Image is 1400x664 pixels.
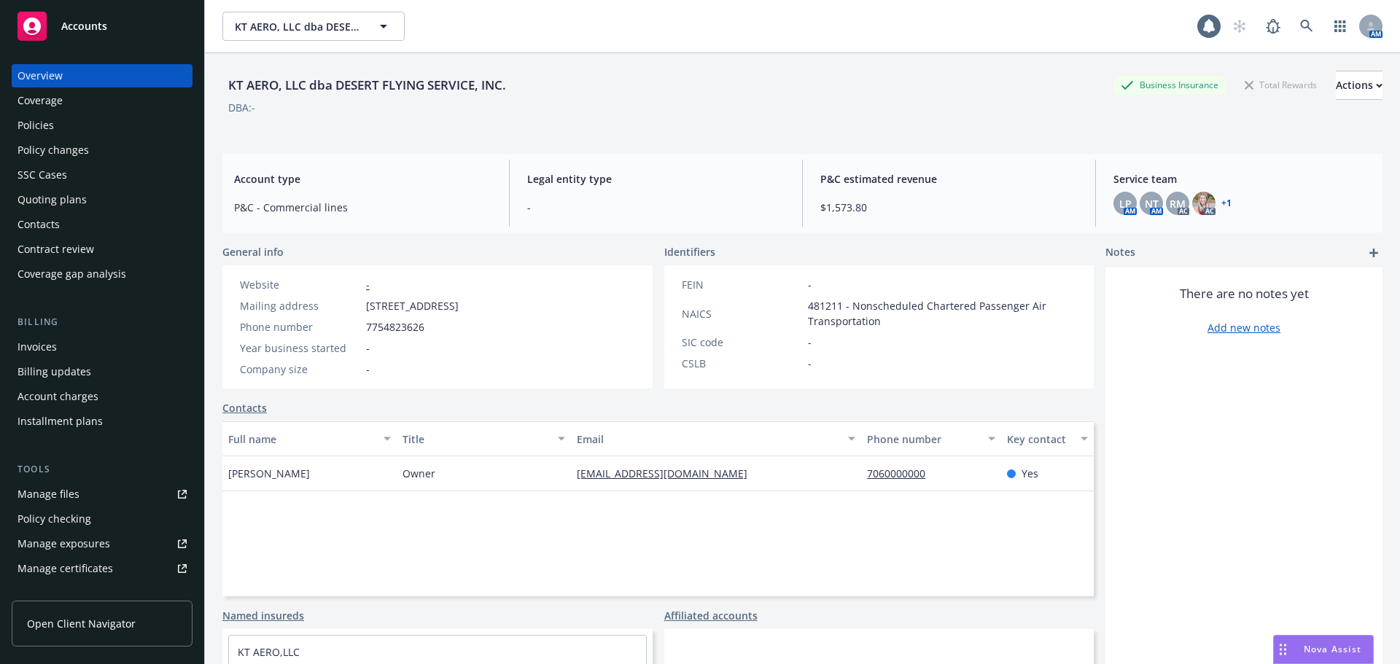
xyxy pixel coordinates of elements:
div: Policy changes [17,138,89,162]
div: Business Insurance [1113,76,1226,94]
div: Installment plans [17,410,103,433]
button: Actions [1336,71,1382,100]
span: $1,573.80 [820,200,1078,215]
div: Quoting plans [17,188,87,211]
div: Phone number [240,319,360,335]
span: RM [1170,196,1186,211]
a: Invoices [12,335,192,359]
span: Accounts [61,20,107,32]
a: Policy checking [12,507,192,531]
div: NAICS [682,306,802,321]
a: Installment plans [12,410,192,433]
div: Billing updates [17,360,91,383]
span: - [808,277,812,292]
span: There are no notes yet [1180,285,1309,302]
a: Add new notes [1207,320,1280,335]
a: 7060000000 [867,466,937,480]
a: Manage files [12,483,192,506]
a: Billing updates [12,360,192,383]
div: Drag to move [1274,636,1292,663]
span: - [527,200,785,215]
div: Key contact [1007,431,1072,447]
span: P&C - Commercial lines [234,200,491,215]
div: Policies [17,114,54,137]
span: General info [222,244,284,259]
div: Email [577,431,839,447]
span: Nova Assist [1304,643,1361,655]
a: Policies [12,114,192,137]
span: - [366,340,370,356]
div: Manage certificates [17,557,113,580]
span: 481211 - Nonscheduled Chartered Passenger Air Transportation [808,298,1077,329]
span: Owner [402,466,435,481]
div: Total Rewards [1237,76,1324,94]
span: KT AERO, LLC dba DESERT FLYING SERVICE, INC. [235,19,361,34]
div: FEIN [682,277,802,292]
span: P&C estimated revenue [820,171,1078,187]
a: Account charges [12,385,192,408]
div: Title [402,431,549,447]
a: Quoting plans [12,188,192,211]
a: - [366,278,370,292]
button: Nova Assist [1273,635,1374,664]
span: Yes [1022,466,1038,481]
div: CSLB [682,356,802,371]
div: SSC Cases [17,163,67,187]
span: 7754823626 [366,319,424,335]
div: Tools [12,462,192,477]
div: Policy checking [17,507,91,531]
a: Manage certificates [12,557,192,580]
a: Contacts [222,400,267,415]
a: Coverage [12,89,192,112]
div: SIC code [682,335,802,350]
span: - [808,356,812,371]
span: - [366,362,370,377]
button: Phone number [861,421,1000,456]
span: LP [1119,196,1132,211]
span: Identifiers [664,244,715,259]
button: Key contact [1001,421,1094,456]
button: Email [571,421,861,456]
a: Switch app [1326,12,1355,41]
button: Full name [222,421,397,456]
div: Billing [12,315,192,329]
span: Service team [1113,171,1371,187]
span: NT [1145,196,1159,211]
span: Manage exposures [12,532,192,555]
div: Invoices [17,335,57,359]
div: Full name [228,431,375,447]
div: Account charges [17,385,98,408]
div: Year business started [240,340,360,356]
div: Actions [1336,71,1382,99]
a: [EMAIL_ADDRESS][DOMAIN_NAME] [577,466,759,480]
a: Manage claims [12,582,192,605]
div: Company size [240,362,360,377]
a: Affiliated accounts [664,608,758,623]
div: Mailing address [240,298,360,313]
div: Contract review [17,238,94,261]
a: Policy changes [12,138,192,162]
div: Manage claims [17,582,91,605]
div: Manage exposures [17,532,110,555]
a: Report a Bug [1259,12,1288,41]
div: Contacts [17,213,60,236]
div: Manage files [17,483,79,506]
div: DBA: - [228,100,255,115]
a: add [1365,244,1382,262]
span: - [808,335,812,350]
span: Legal entity type [527,171,785,187]
div: Coverage [17,89,63,112]
a: Contacts [12,213,192,236]
a: Search [1292,12,1321,41]
a: SSC Cases [12,163,192,187]
button: KT AERO, LLC dba DESERT FLYING SERVICE, INC. [222,12,405,41]
div: Phone number [867,431,979,447]
span: [STREET_ADDRESS] [366,298,459,313]
span: Account type [234,171,491,187]
button: Title [397,421,571,456]
a: Accounts [12,6,192,47]
a: Named insureds [222,608,304,623]
a: KT AERO,LLC [238,645,300,659]
div: Website [240,277,360,292]
div: KT AERO, LLC dba DESERT FLYING SERVICE, INC. [222,76,512,95]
